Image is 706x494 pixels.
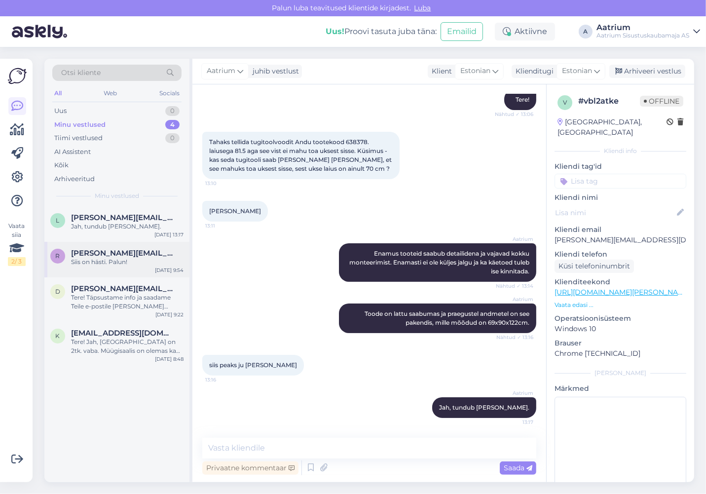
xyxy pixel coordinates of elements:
[555,383,686,394] p: Märkmed
[56,217,60,224] span: l
[71,329,174,338] span: kaarelkirikal@gmail.com
[102,87,119,100] div: Web
[71,293,184,311] div: Tere! Täpsustame info ja saadame Teile e-postile [PERSON_NAME][EMAIL_ADDRESS][DOMAIN_NAME]
[441,22,483,41] button: Emailid
[596,24,689,32] div: Aatrium
[165,106,180,116] div: 0
[209,361,297,369] span: siis peaks ju [PERSON_NAME]
[155,311,184,318] div: [DATE] 9:22
[54,147,91,157] div: AI Assistent
[205,180,242,187] span: 13:10
[555,260,634,273] div: Küsi telefoninumbrit
[562,66,592,76] span: Estonian
[555,324,686,334] p: Windows 10
[428,66,452,76] div: Klient
[155,355,184,363] div: [DATE] 8:48
[555,348,686,359] p: Chrome [TECHNICAL_ID]
[56,252,60,260] span: r
[54,133,103,143] div: Tiimi vestlused
[157,87,182,100] div: Socials
[495,23,555,40] div: Aktiivne
[496,389,533,397] span: Aatrium
[640,96,683,107] span: Offline
[555,313,686,324] p: Operatsioonisüsteem
[555,161,686,172] p: Kliendi tag'id
[555,288,691,297] a: [URL][DOMAIN_NAME][PERSON_NAME]
[563,99,567,106] span: v
[209,207,261,215] span: [PERSON_NAME]
[555,338,686,348] p: Brauser
[326,27,344,36] b: Uus!
[207,66,235,76] span: Aatrium
[555,235,686,245] p: [PERSON_NAME][EMAIL_ADDRESS][DOMAIN_NAME]
[496,296,533,303] span: Aatrium
[555,174,686,189] input: Lisa tag
[8,67,27,85] img: Askly Logo
[496,334,533,341] span: Nähtud ✓ 13:16
[495,111,533,118] span: Nähtud ✓ 13:06
[596,24,700,39] a: AatriumAatrium Sisustuskaubamaja AS
[609,65,685,78] div: Arhiveeri vestlus
[71,222,184,231] div: Jah, tundub [PERSON_NAME].
[555,225,686,235] p: Kliendi email
[95,191,139,200] span: Minu vestlused
[71,284,174,293] span: diana.povaljajeva@gmail.com
[555,192,686,203] p: Kliendi nimi
[579,25,593,38] div: A
[55,288,60,295] span: d
[496,282,533,290] span: Nähtud ✓ 13:14
[365,310,531,326] span: Toode on lattu saabumas ja praegustel andmetel on see pakendis, mille mõõdud on 69x90x122cm.
[578,95,640,107] div: # vbl2atke
[460,66,490,76] span: Estonian
[555,249,686,260] p: Kliendi telefon
[54,160,69,170] div: Kõik
[555,147,686,155] div: Kliendi info
[596,32,689,39] div: Aatrium Sisustuskaubamaja AS
[411,3,434,12] span: Luba
[61,68,101,78] span: Otsi kliente
[8,222,26,266] div: Vaata siia
[349,250,531,275] span: Enamus tooteid saabub detailidena ja vajavad kokku monteerimist. Enamasti ei ole küljes jalgu ja ...
[326,26,437,38] div: Proovi tasuta juba täna:
[54,120,106,130] div: Minu vestlused
[439,404,529,411] span: Jah, tundub [PERSON_NAME].
[71,338,184,355] div: Tere! Jah, [GEOGRAPHIC_DATA] on 2tk. vaba. Müügisaalis on olemas ka näidised mõõtudes 160x200 ja ...
[555,369,686,378] div: [PERSON_NAME]
[56,332,60,340] span: k
[516,96,529,103] span: Tere!
[71,249,174,258] span: raul.pihlak@gmail.com
[71,213,174,222] span: lilian.ottoson55@gmail.com
[154,231,184,238] div: [DATE] 13:17
[555,207,675,218] input: Lisa nimi
[555,301,686,309] p: Vaata edasi ...
[496,418,533,426] span: 13:17
[165,133,180,143] div: 0
[555,277,686,287] p: Klienditeekond
[71,258,184,266] div: Siis on hästi. Palun!
[8,257,26,266] div: 2 / 3
[249,66,299,76] div: juhib vestlust
[504,463,532,472] span: Saada
[496,235,533,243] span: Aatrium
[54,106,67,116] div: Uus
[205,376,242,383] span: 13:16
[209,138,393,172] span: Tahaks tellida tugitoolvoodit Andu tootekood 638378. laiusega 81.5 aga see vist ei mahu toa ukses...
[205,222,242,229] span: 13:11
[165,120,180,130] div: 4
[155,266,184,274] div: [DATE] 9:54
[202,461,298,475] div: Privaatne kommentaar
[512,66,554,76] div: Klienditugi
[557,117,667,138] div: [GEOGRAPHIC_DATA], [GEOGRAPHIC_DATA]
[54,174,95,184] div: Arhiveeritud
[52,87,64,100] div: All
